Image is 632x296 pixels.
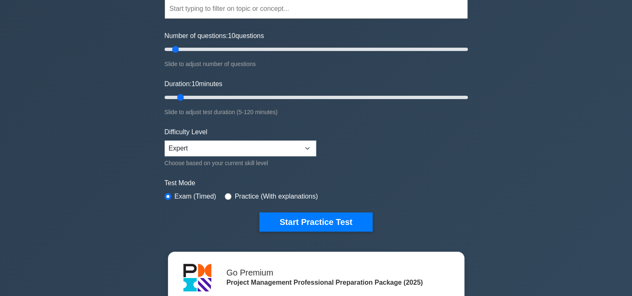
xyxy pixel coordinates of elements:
[191,80,199,87] span: 10
[165,31,264,41] label: Number of questions: questions
[228,32,236,39] span: 10
[165,59,468,69] div: Slide to adjust number of questions
[165,79,223,89] label: Duration: minutes
[165,158,316,168] div: Choose based on your current skill level
[259,212,372,232] button: Start Practice Test
[165,127,208,137] label: Difficulty Level
[175,191,216,202] label: Exam (Timed)
[235,191,318,202] label: Practice (With explanations)
[165,178,468,188] label: Test Mode
[165,107,468,117] div: Slide to adjust test duration (5-120 minutes)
